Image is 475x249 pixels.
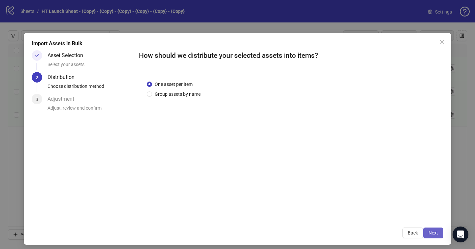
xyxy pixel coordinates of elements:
[139,50,443,61] h2: How should we distribute your selected assets into items?
[36,97,38,102] span: 3
[402,228,423,238] button: Back
[35,53,39,58] span: check
[437,37,447,48] button: Close
[152,90,203,98] span: Group assets by name
[423,228,443,238] button: Next
[47,72,80,83] div: Distribution
[428,230,438,235] span: Next
[453,227,468,242] div: Open Intercom Messenger
[47,61,133,72] div: Select your assets
[47,50,88,61] div: Asset Selection
[47,83,133,94] div: Choose distribution method
[439,40,445,45] span: close
[47,104,133,116] div: Adjust, review and confirm
[32,40,443,48] div: Import Assets in Bulk
[152,81,195,88] span: One asset per item
[36,75,38,80] span: 2
[47,94,79,104] div: Adjustment
[408,230,418,235] span: Back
